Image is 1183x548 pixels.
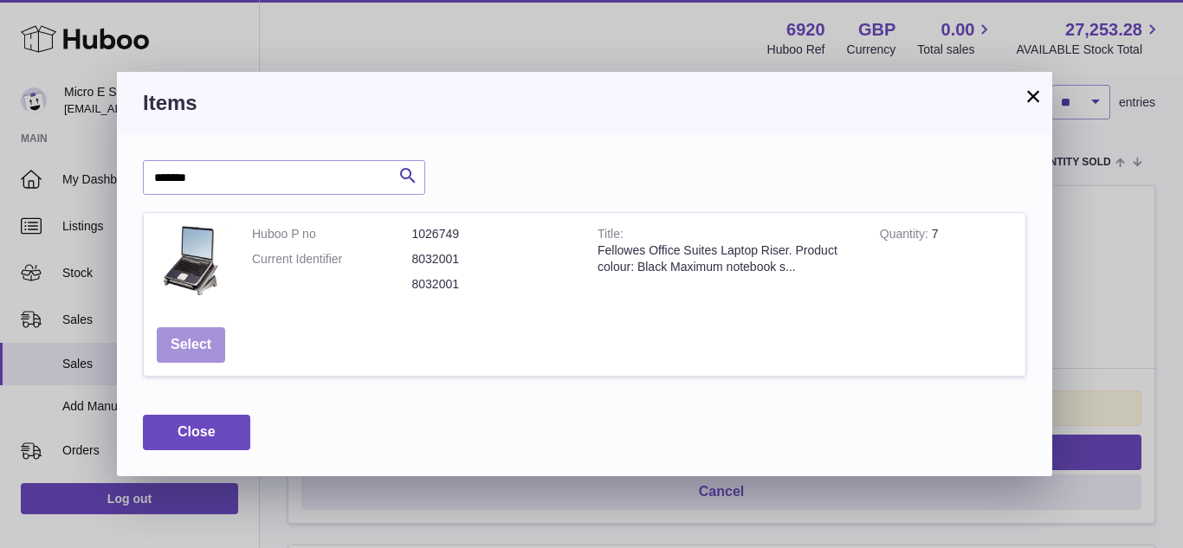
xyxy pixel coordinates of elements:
[143,415,250,450] button: Close
[412,276,572,293] dd: 8032001
[1023,86,1044,106] button: ×
[143,89,1026,117] h3: Items
[157,327,225,363] button: Select
[867,213,1025,314] td: 7
[412,226,572,242] dd: 1026749
[178,424,216,439] span: Close
[252,251,412,268] dt: Current Identifier
[252,226,412,242] dt: Huboo P no
[598,227,624,245] strong: Title
[412,251,572,268] dd: 8032001
[157,226,226,295] img: Fellowes Office Suites Laptop Riser. Product colour: Black Maximum notebook s...
[880,227,932,245] strong: Quantity
[598,242,854,275] div: Fellowes Office Suites Laptop Riser. Product colour: Black Maximum notebook s...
